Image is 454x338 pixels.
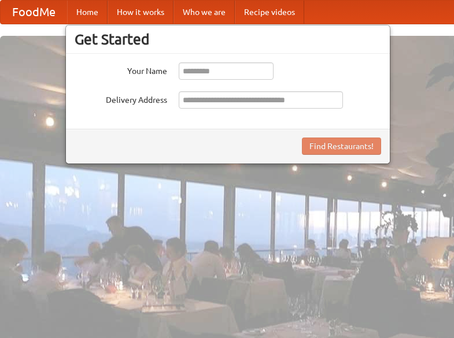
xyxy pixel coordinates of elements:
[1,1,67,24] a: FoodMe
[75,31,381,48] h3: Get Started
[108,1,174,24] a: How it works
[75,91,167,106] label: Delivery Address
[67,1,108,24] a: Home
[174,1,235,24] a: Who we are
[302,138,381,155] button: Find Restaurants!
[75,62,167,77] label: Your Name
[235,1,304,24] a: Recipe videos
